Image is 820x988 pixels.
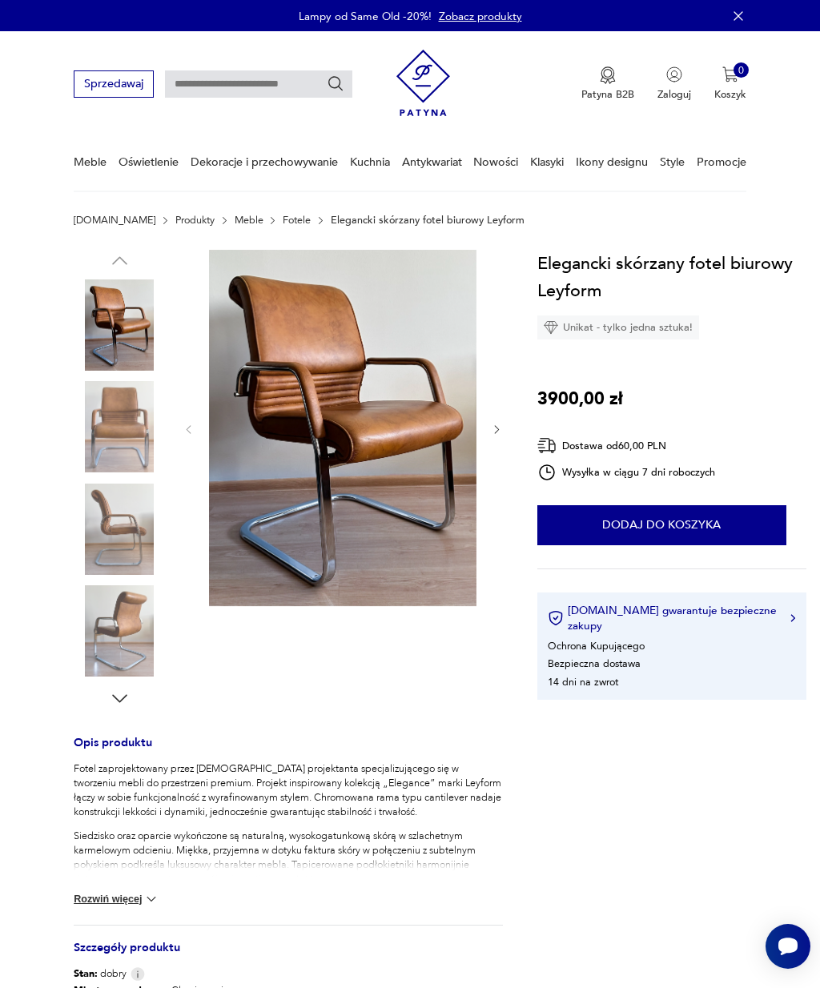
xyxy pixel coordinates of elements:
[537,436,557,456] img: Ikona dostawy
[766,924,810,969] iframe: Smartsupp widget button
[350,135,390,190] a: Kuchnia
[396,44,450,122] img: Patyna - sklep z meblami i dekoracjami vintage
[74,829,503,886] p: Siedzisko oraz oparcie wykończone są naturalną, wysokogatunkową skórą w szlachetnym karmelowym od...
[74,585,165,677] img: Zdjęcie produktu Elegancki skórzany fotel biurowy Leyform
[175,215,215,226] a: Produkty
[299,9,432,24] p: Lampy od Same Old -20%!
[657,66,691,102] button: Zaloguj
[209,250,476,606] img: Zdjęcie produktu Elegancki skórzany fotel biurowy Leyform
[600,66,616,84] img: Ikona medalu
[74,80,153,90] a: Sprzedawaj
[74,381,165,472] img: Zdjęcie produktu Elegancki skórzany fotel biurowy Leyform
[544,320,558,335] img: Ikona diamentu
[722,66,738,82] img: Ikona koszyka
[74,761,503,819] p: Fotel zaprojektowany przez [DEMOGRAPHIC_DATA] projektanta specjalizującego się w tworzeniu mebli ...
[473,135,518,190] a: Nowości
[119,135,179,190] a: Oświetlenie
[660,135,685,190] a: Style
[402,135,462,190] a: Antykwariat
[191,135,338,190] a: Dekoracje i przechowywanie
[581,66,634,102] a: Ikona medaluPatyna B2B
[581,66,634,102] button: Patyna B2B
[74,943,503,967] h3: Szczegóły produktu
[74,70,153,97] button: Sprzedawaj
[537,315,699,339] div: Unikat - tylko jedna sztuka!
[74,738,503,762] h3: Opis produktu
[74,484,165,575] img: Zdjęcie produktu Elegancki skórzany fotel biurowy Leyform
[74,891,159,907] button: Rozwiń więcej
[143,891,159,907] img: chevron down
[537,505,786,545] button: Dodaj do koszyka
[530,135,564,190] a: Klasyki
[537,250,806,304] h1: Elegancki skórzany fotel biurowy Leyform
[734,62,750,78] div: 0
[548,639,645,653] li: Ochrona Kupującego
[697,135,746,190] a: Promocje
[548,610,564,626] img: Ikona certyfikatu
[666,66,682,82] img: Ikonka użytkownika
[331,215,525,226] p: Elegancki skórzany fotel biurowy Leyform
[537,436,715,456] div: Dostawa od 60,00 PLN
[74,135,107,190] a: Meble
[548,675,618,689] li: 14 dni na zwrot
[537,463,715,482] div: Wysyłka w ciągu 7 dni roboczych
[74,966,127,981] span: dobry
[74,966,98,981] b: Stan:
[714,66,746,102] button: 0Koszyk
[235,215,263,226] a: Meble
[439,9,522,24] a: Zobacz produkty
[131,967,145,981] img: Info icon
[790,614,795,622] img: Ikona strzałki w prawo
[576,135,648,190] a: Ikony designu
[581,87,634,102] p: Patyna B2B
[657,87,691,102] p: Zaloguj
[283,215,311,226] a: Fotele
[548,603,795,633] button: [DOMAIN_NAME] gwarantuje bezpieczne zakupy
[74,279,165,371] img: Zdjęcie produktu Elegancki skórzany fotel biurowy Leyform
[537,385,623,412] p: 3900,00 zł
[548,657,641,671] li: Bezpieczna dostawa
[714,87,746,102] p: Koszyk
[74,215,155,226] a: [DOMAIN_NAME]
[327,75,344,93] button: Szukaj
